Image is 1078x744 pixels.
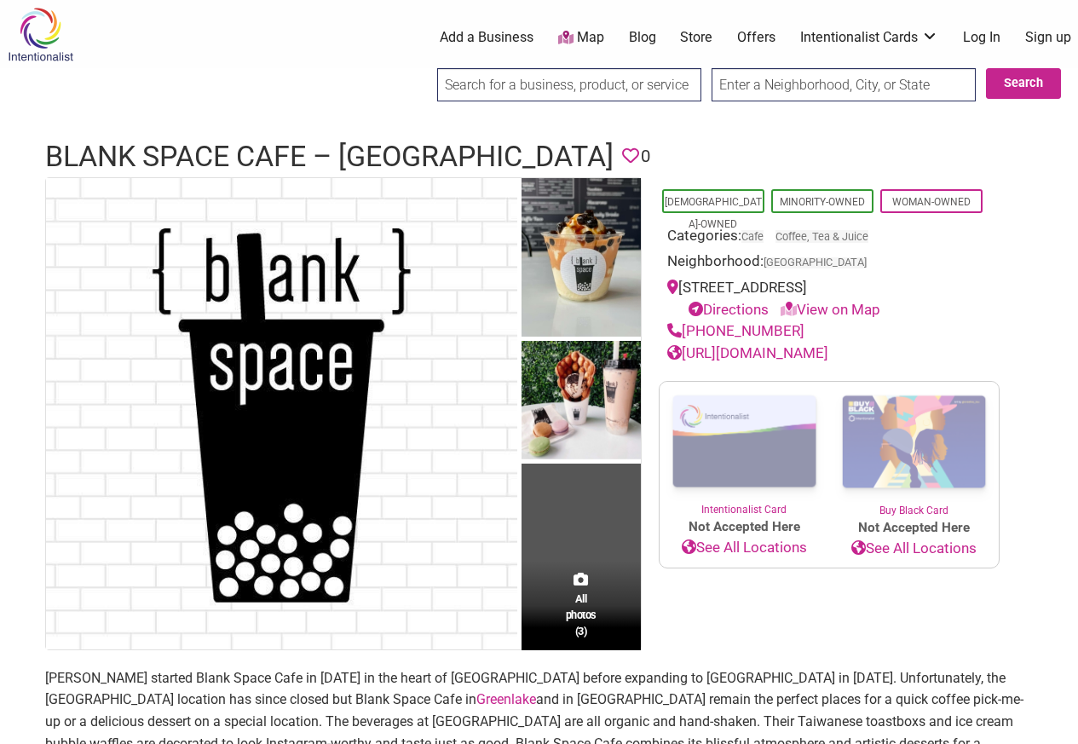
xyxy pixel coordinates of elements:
div: Categories: [667,225,991,251]
img: Blank Space Cafe [522,341,641,464]
span: 0 [641,143,650,170]
img: Blank Space Cafe [46,178,517,649]
a: Map [558,28,604,48]
input: Enter a Neighborhood, City, or State [712,68,976,101]
a: Store [680,28,712,47]
span: [GEOGRAPHIC_DATA] [764,257,867,268]
a: View on Map [781,301,880,318]
a: Intentionalist Cards [800,28,938,47]
a: Coffee, Tea & Juice [775,230,868,243]
button: Search [986,68,1061,99]
a: Blog [629,28,656,47]
a: Intentionalist Card [660,382,829,517]
a: See All Locations [829,538,999,560]
a: Cafe [741,230,764,243]
a: Sign up [1025,28,1071,47]
img: Intentionalist Card [660,382,829,502]
span: Not Accepted Here [660,517,829,537]
a: [URL][DOMAIN_NAME] [667,344,828,361]
input: Search for a business, product, or service [437,68,701,101]
a: [DEMOGRAPHIC_DATA]-Owned [665,196,762,230]
a: Greenlake [476,691,536,707]
div: Neighborhood: [667,251,991,277]
a: Minority-Owned [780,196,865,208]
h1: Blank Space Cafe – [GEOGRAPHIC_DATA] [45,136,614,177]
img: Blank Space Cafe [522,178,641,341]
a: [PHONE_NUMBER] [667,322,804,339]
a: Offers [737,28,775,47]
span: Not Accepted Here [829,518,999,538]
a: Buy Black Card [829,382,999,518]
div: [STREET_ADDRESS] [667,277,991,320]
img: Buy Black Card [829,382,999,503]
a: Log In [963,28,1000,47]
a: Directions [689,301,769,318]
a: See All Locations [660,537,829,559]
a: Woman-Owned [892,196,971,208]
span: All photos (3) [566,591,597,639]
a: Add a Business [440,28,533,47]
